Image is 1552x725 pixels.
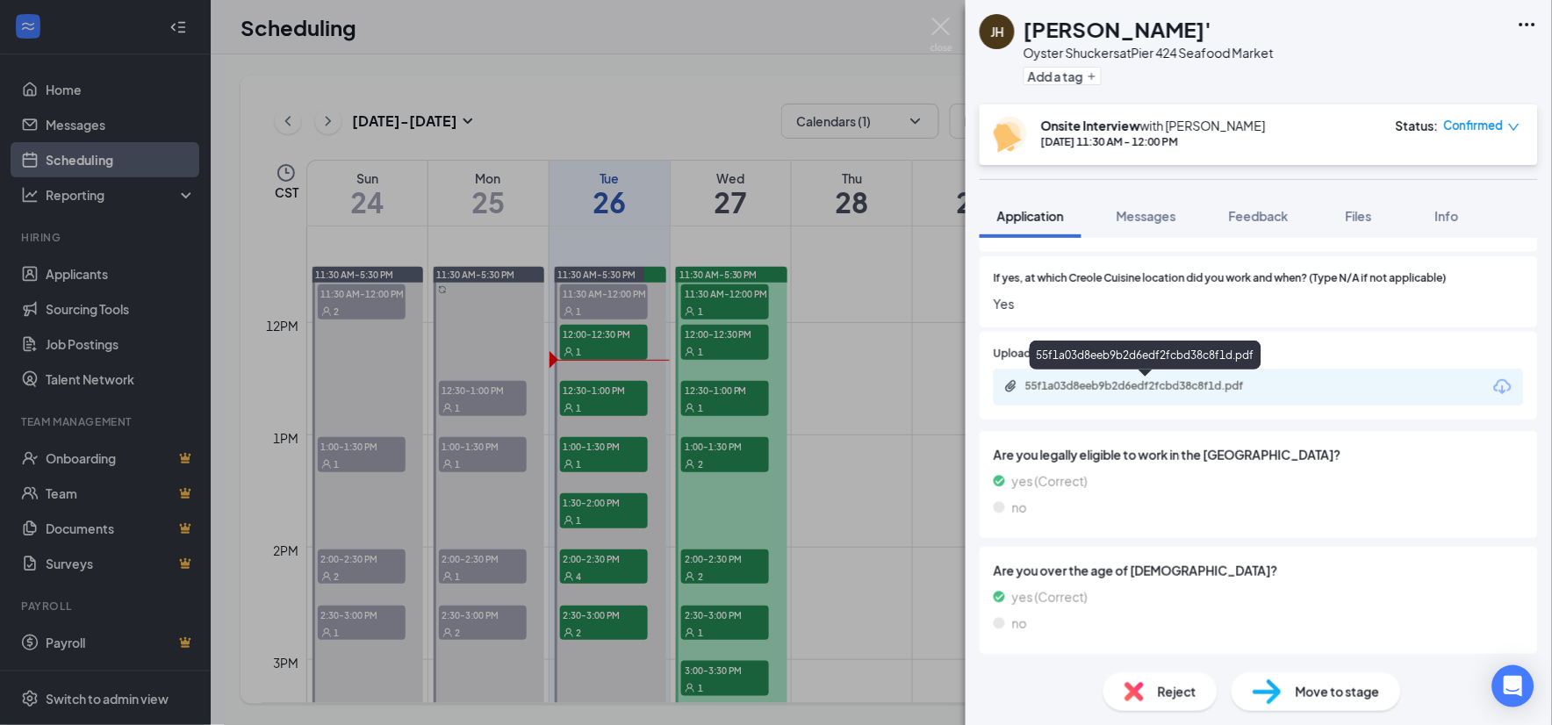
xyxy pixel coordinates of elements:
[994,561,1524,580] span: Are you over the age of [DEMOGRAPHIC_DATA]?
[994,445,1524,464] span: Are you legally eligible to work in the [GEOGRAPHIC_DATA]?
[1229,208,1289,224] span: Feedback
[1444,117,1504,134] span: Confirmed
[1492,665,1534,707] div: Open Intercom Messenger
[1087,71,1097,82] svg: Plus
[1012,614,1027,633] span: no
[1004,379,1289,396] a: Paperclip55f1a03d8eeb9b2d6edf2fcbd38c8f1d.pdf
[1024,14,1211,44] h1: [PERSON_NAME]'
[1041,134,1266,149] div: [DATE] 11:30 AM - 12:00 PM
[994,294,1524,313] span: Yes
[1012,587,1088,607] span: yes (Correct)
[1025,379,1271,393] div: 55f1a03d8eeb9b2d6edf2fcbd38c8f1d.pdf
[994,346,1074,362] span: Upload Resume
[994,270,1447,287] span: If yes, at which Creole Cuisine location did you work and when? (Type N/A if not applicable)
[1435,208,1459,224] span: Info
[1492,377,1513,398] svg: Download
[991,23,1004,40] div: JH
[1508,121,1520,133] span: down
[1012,498,1027,517] span: no
[1396,117,1439,134] div: Status :
[1346,208,1372,224] span: Files
[1296,682,1380,701] span: Move to stage
[1024,67,1102,85] button: PlusAdd a tag
[1117,208,1176,224] span: Messages
[1041,117,1266,134] div: with [PERSON_NAME]
[1041,118,1140,133] b: Onsite Interview
[1012,471,1088,491] span: yes (Correct)
[1158,682,1196,701] span: Reject
[1024,44,1274,61] div: Oyster Shuckers at Pier 424 Seafood Market
[997,208,1064,224] span: Application
[1004,379,1018,393] svg: Paperclip
[1030,341,1261,370] div: 55f1a03d8eeb9b2d6edf2fcbd38c8f1d.pdf
[1517,14,1538,35] svg: Ellipses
